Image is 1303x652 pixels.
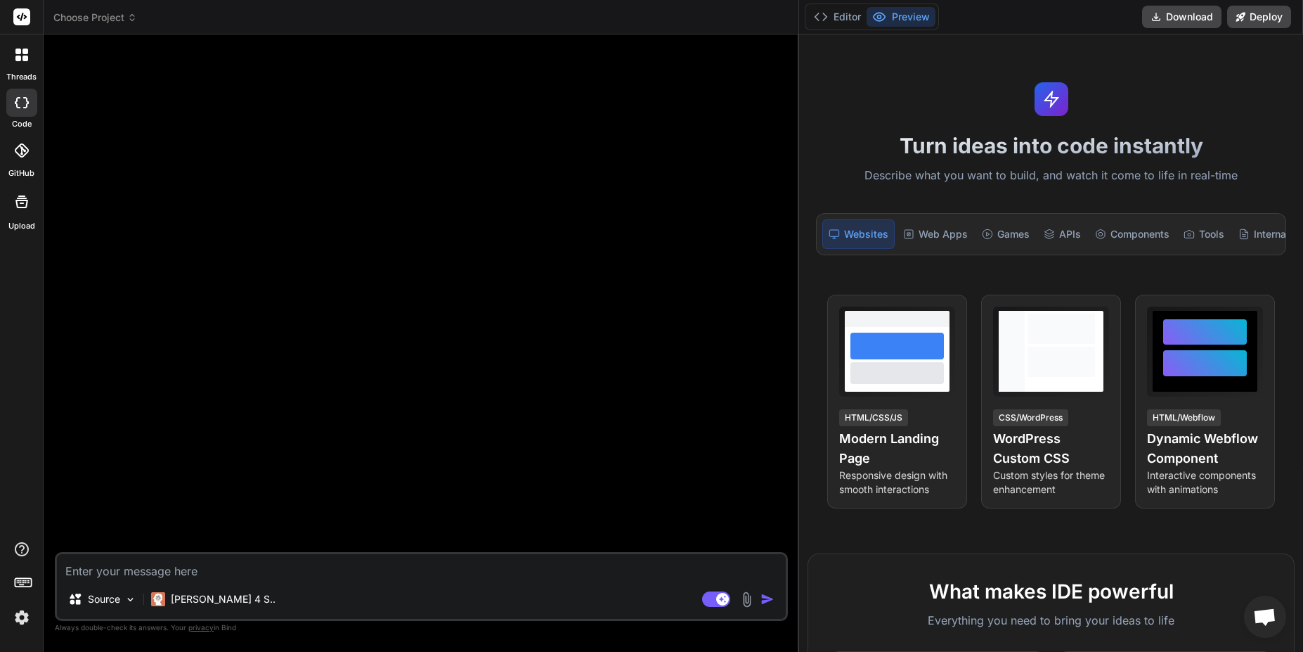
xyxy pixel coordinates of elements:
[6,71,37,83] label: threads
[993,468,1109,497] p: Custom styles for theme enhancement
[1147,429,1263,468] h4: Dynamic Webflow Component
[10,606,34,629] img: settings
[808,7,867,27] button: Editor
[124,594,136,606] img: Pick Models
[1197,307,1257,321] span: View Prompt
[171,592,275,606] p: [PERSON_NAME] 4 S..
[831,612,1271,629] p: Everything you need to bring your ideas to life
[1244,596,1286,638] a: Open chat
[808,133,1295,158] h1: Turn ideas into code instantly
[12,118,32,130] label: code
[839,468,955,497] p: Responsive design with smooth interactions
[867,7,935,27] button: Preview
[8,167,34,179] label: GitHub
[1227,6,1291,28] button: Deploy
[808,167,1295,185] p: Describe what you want to build, and watch it come to life in real-time
[1043,307,1103,321] span: View Prompt
[1142,6,1221,28] button: Download
[739,592,755,608] img: attachment
[1147,468,1263,497] p: Interactive components with animations
[839,429,955,468] h4: Modern Landing Page
[1089,219,1175,249] div: Components
[760,592,774,606] img: icon
[897,219,973,249] div: Web Apps
[889,307,949,321] span: View Prompt
[188,623,214,632] span: privacy
[1147,409,1221,426] div: HTML/Webflow
[839,409,908,426] div: HTML/CSS/JS
[1178,219,1230,249] div: Tools
[1038,219,1087,249] div: APIs
[151,592,165,606] img: Claude 4 Sonnet
[8,220,35,232] label: Upload
[993,409,1068,426] div: CSS/WordPress
[55,621,788,634] p: Always double-check its answers. Your in Bind
[822,219,895,249] div: Websites
[88,592,120,606] p: Source
[976,219,1035,249] div: Games
[53,11,137,25] span: Choose Project
[831,577,1271,606] h2: What makes IDE powerful
[993,429,1109,468] h4: WordPress Custom CSS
